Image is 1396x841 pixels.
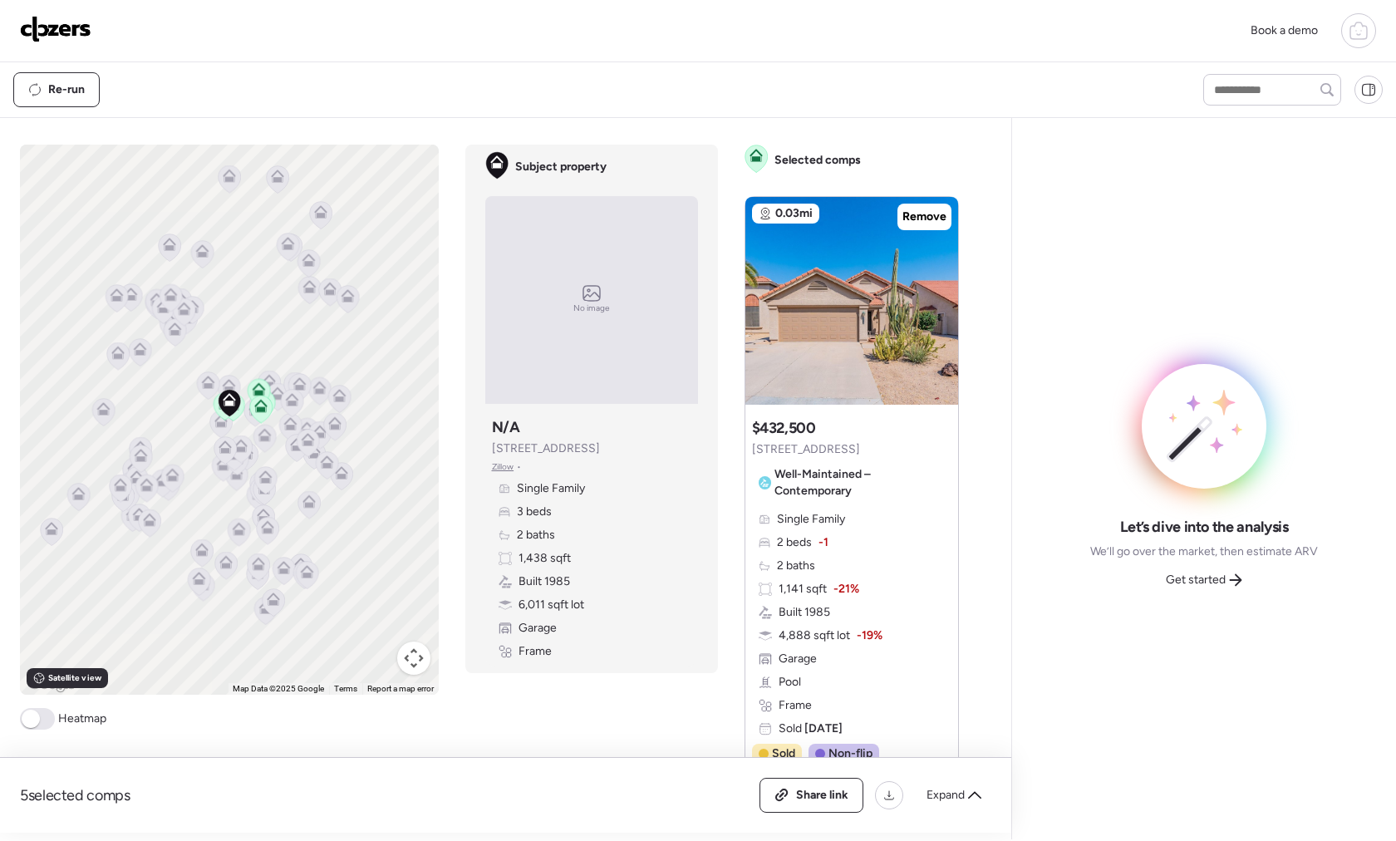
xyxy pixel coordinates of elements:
[517,480,585,497] span: Single Family
[573,302,610,315] span: No image
[818,534,828,551] span: -1
[802,721,843,735] span: [DATE]
[1090,543,1318,560] span: We’ll go over the market, then estimate ARV
[519,643,552,660] span: Frame
[779,627,850,644] span: 4,888 sqft lot
[58,711,106,727] span: Heatmap
[775,205,813,222] span: 0.03mi
[492,417,520,437] h3: N/A
[517,504,552,520] span: 3 beds
[519,550,571,567] span: 1,438 sqft
[517,527,555,543] span: 2 baths
[48,671,101,685] span: Satellite view
[24,673,79,695] img: Google
[777,511,845,528] span: Single Family
[857,627,882,644] span: -19%
[927,787,965,804] span: Expand
[48,81,85,98] span: Re-run
[779,604,830,621] span: Built 1985
[752,418,816,438] h3: $432,500
[515,159,607,175] span: Subject property
[902,209,946,225] span: Remove
[20,785,130,805] span: 5 selected comps
[519,573,570,590] span: Built 1985
[777,534,812,551] span: 2 beds
[828,745,872,762] span: Non-flip
[779,581,827,598] span: 1,141 sqft
[519,597,584,613] span: 6,011 sqft lot
[774,152,861,169] span: Selected comps
[517,460,521,474] span: •
[779,721,843,737] span: Sold
[1166,572,1226,588] span: Get started
[774,466,945,499] span: Well-Maintained – Contemporary
[796,787,848,804] span: Share link
[779,697,812,714] span: Frame
[367,684,434,693] a: Report a map error
[20,16,91,42] img: Logo
[779,651,817,667] span: Garage
[397,642,430,675] button: Map camera controls
[779,674,801,691] span: Pool
[24,673,79,695] a: Open this area in Google Maps (opens a new window)
[777,558,815,574] span: 2 baths
[752,441,860,458] span: [STREET_ADDRESS]
[492,440,600,457] span: [STREET_ADDRESS]
[772,745,795,762] span: Sold
[233,684,324,693] span: Map Data ©2025 Google
[833,581,859,598] span: -21%
[519,620,557,637] span: Garage
[1120,517,1289,537] span: Let’s dive into the analysis
[1251,23,1318,37] span: Book a demo
[334,684,357,693] a: Terms (opens in new tab)
[492,460,514,474] span: Zillow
